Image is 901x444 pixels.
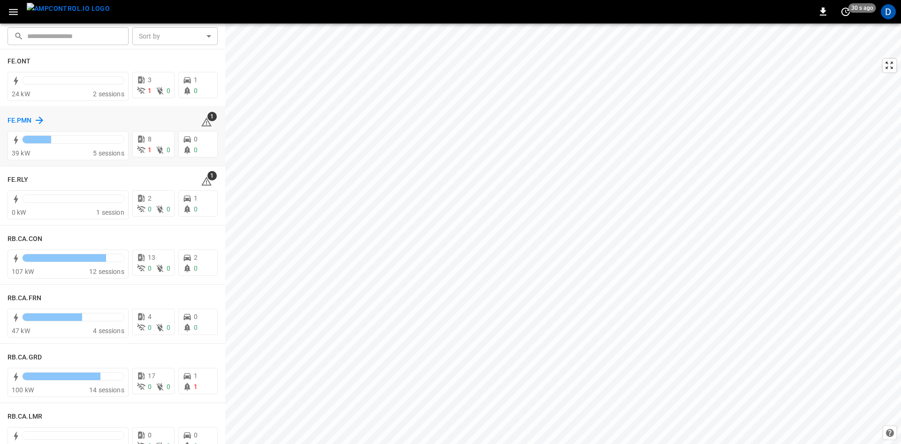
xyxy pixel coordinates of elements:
[8,116,32,126] h6: FE.PMN
[148,146,152,154] span: 1
[148,195,152,202] span: 2
[148,205,152,213] span: 0
[194,313,198,320] span: 0
[148,76,152,84] span: 3
[194,76,198,84] span: 1
[148,265,152,272] span: 0
[8,352,42,363] h6: RB.CA.GRD
[194,87,198,94] span: 0
[194,146,198,154] span: 0
[27,3,110,15] img: ampcontrol.io logo
[838,4,853,19] button: set refresh interval
[167,146,170,154] span: 0
[194,265,198,272] span: 0
[12,149,30,157] span: 39 kW
[194,254,198,261] span: 2
[148,383,152,390] span: 0
[12,90,30,98] span: 24 kW
[93,90,124,98] span: 2 sessions
[194,195,198,202] span: 1
[8,175,29,185] h6: FE.RLY
[848,3,876,13] span: 30 s ago
[207,112,217,121] span: 1
[194,135,198,143] span: 0
[167,87,170,94] span: 0
[167,205,170,213] span: 0
[12,386,34,394] span: 100 kW
[194,431,198,439] span: 0
[194,383,198,390] span: 1
[194,205,198,213] span: 0
[194,372,198,380] span: 1
[12,327,30,335] span: 47 kW
[12,209,26,216] span: 0 kW
[881,4,896,19] div: profile-icon
[8,234,42,244] h6: RB.CA.CON
[148,87,152,94] span: 1
[148,372,155,380] span: 17
[8,56,31,67] h6: FE.ONT
[194,324,198,331] span: 0
[93,327,124,335] span: 4 sessions
[8,293,41,304] h6: RB.CA.FRN
[96,209,124,216] span: 1 session
[225,23,901,444] canvas: Map
[89,268,124,275] span: 12 sessions
[148,431,152,439] span: 0
[89,386,124,394] span: 14 sessions
[93,149,124,157] span: 5 sessions
[167,265,170,272] span: 0
[167,383,170,390] span: 0
[148,135,152,143] span: 8
[148,313,152,320] span: 4
[8,412,42,422] h6: RB.CA.LMR
[167,324,170,331] span: 0
[148,324,152,331] span: 0
[12,268,34,275] span: 107 kW
[148,254,155,261] span: 13
[207,171,217,180] span: 1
